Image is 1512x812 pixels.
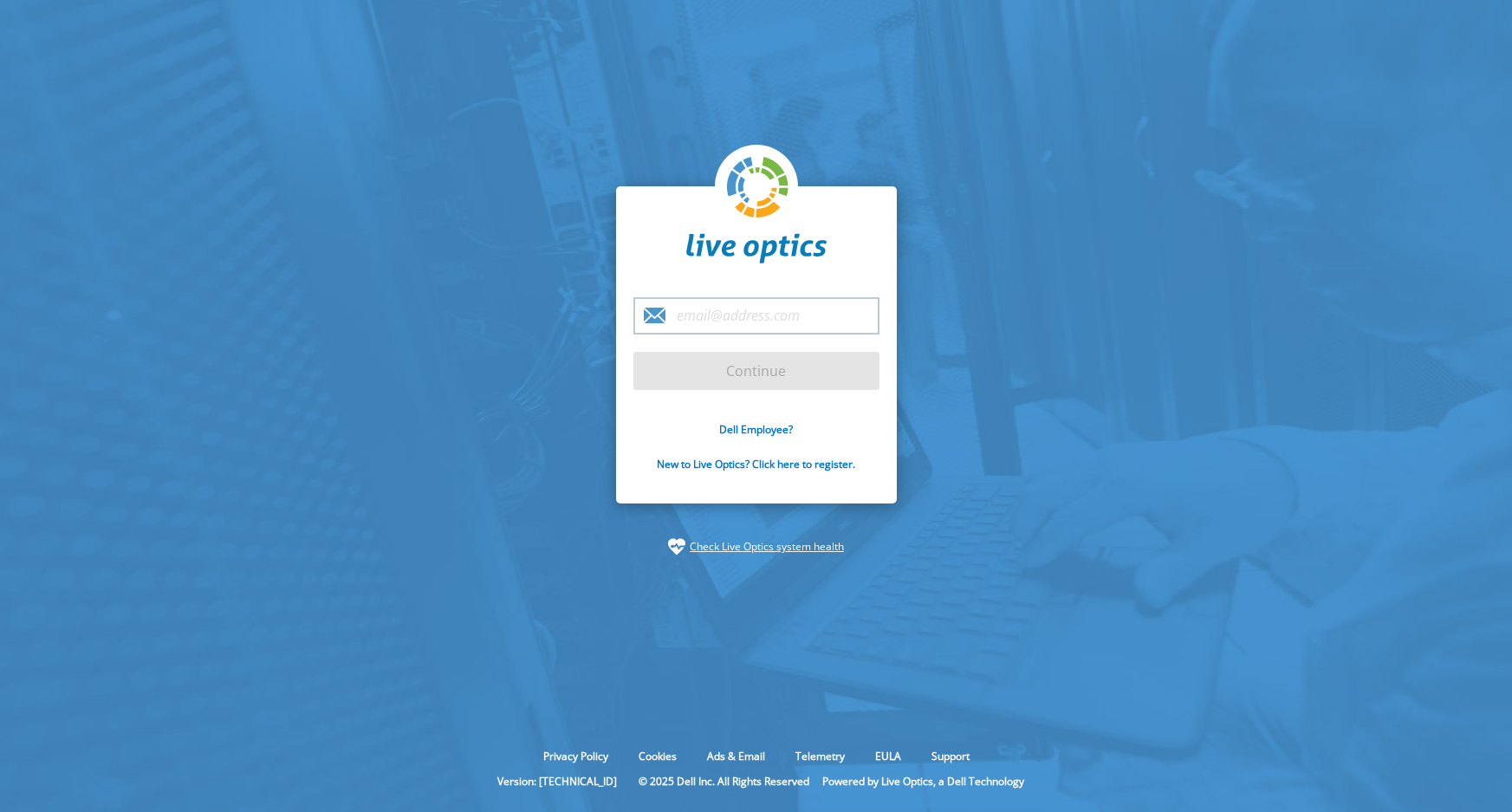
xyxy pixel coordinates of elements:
li: Powered by Live Optics, a Dell Technology [822,774,1024,789]
input: email@address.com [633,297,879,335]
li: © 2025 Dell Inc. All Rights Reserved [630,774,818,789]
a: New to Live Optics? Click here to register. [657,457,855,471]
a: Ads & Email [694,749,778,763]
a: EULA [862,749,914,763]
img: status-check-icon.svg [668,538,685,555]
a: Cookies [626,749,690,763]
li: Version: [TECHNICAL_ID] [489,774,626,789]
a: Privacy Policy [530,749,621,763]
img: liveoptics-word.svg [686,233,827,264]
a: Support [918,749,983,763]
a: Telemetry [782,749,858,763]
img: liveoptics-logo.svg [727,157,789,219]
a: Check Live Optics system health [690,538,844,555]
a: Dell Employee? [719,422,793,437]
